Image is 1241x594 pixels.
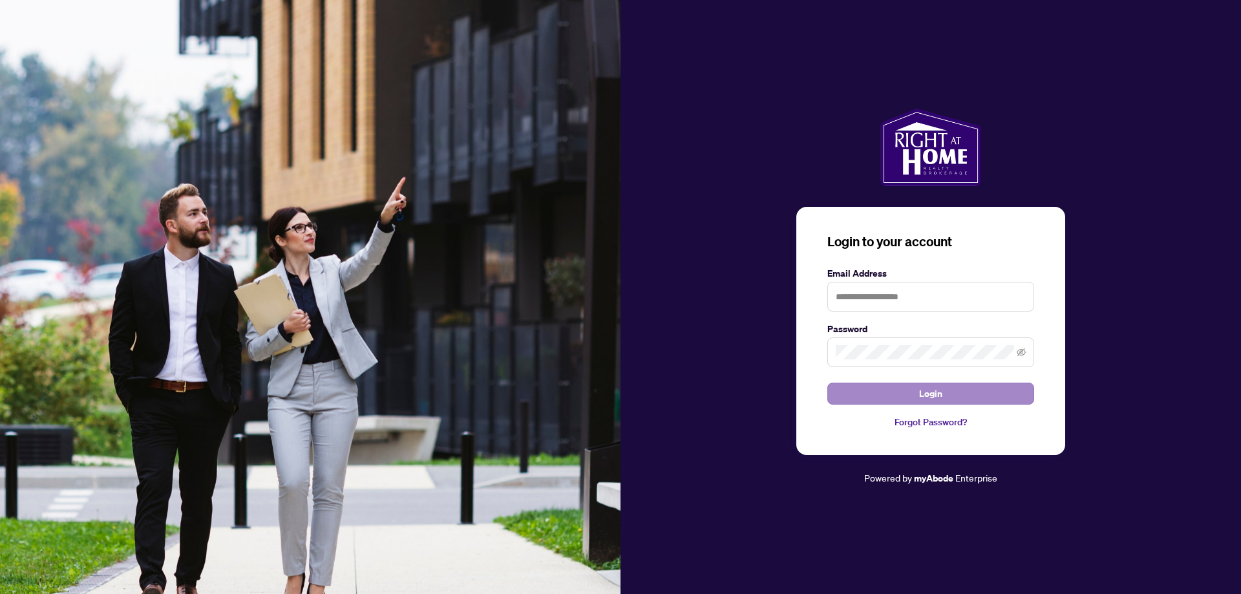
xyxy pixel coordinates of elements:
[864,472,912,483] span: Powered by
[955,472,997,483] span: Enterprise
[919,383,942,404] span: Login
[880,109,981,186] img: ma-logo
[827,383,1034,405] button: Login
[827,233,1034,251] h3: Login to your account
[827,415,1034,429] a: Forgot Password?
[914,471,953,485] a: myAbode
[827,322,1034,336] label: Password
[1017,348,1026,357] span: eye-invisible
[827,266,1034,281] label: Email Address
